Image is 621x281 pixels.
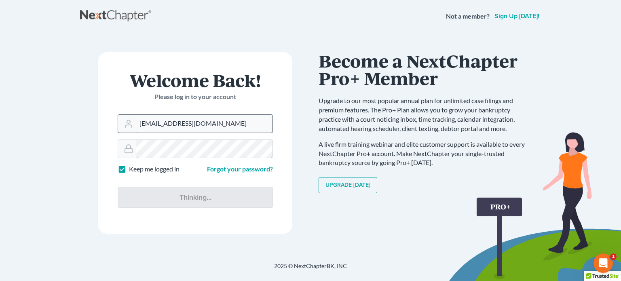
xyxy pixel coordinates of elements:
iframe: Intercom live chat [594,254,613,273]
h1: Become a NextChapter Pro+ Member [319,52,533,87]
a: Forgot your password? [207,165,273,173]
a: Sign up [DATE]! [493,13,541,19]
h1: Welcome Back! [118,72,273,89]
input: Thinking... [118,187,273,208]
span: 1 [610,254,617,260]
p: Please log in to your account [118,92,273,101]
a: Upgrade [DATE] [319,177,377,193]
input: Email Address [136,115,272,133]
p: A live firm training webinar and elite customer support is available to every NextChapter Pro+ ac... [319,140,533,168]
strong: Not a member? [446,12,490,21]
p: Upgrade to our most popular annual plan for unlimited case filings and premium features. The Pro+... [319,96,533,133]
label: Keep me logged in [129,165,180,174]
div: 2025 © NextChapterBK, INC [80,262,541,277]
